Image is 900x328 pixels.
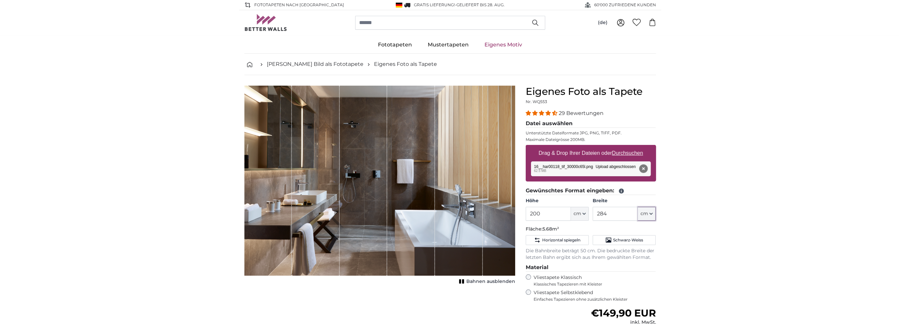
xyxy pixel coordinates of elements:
span: - [455,2,505,7]
label: Breite [593,198,656,204]
legend: Datei auswählen [526,120,656,128]
span: Einfaches Tapezieren ohne zusätzlichen Kleister [534,297,656,302]
span: Fototapeten nach [GEOGRAPHIC_DATA] [254,2,344,8]
span: Schwarz-Weiss [613,237,643,243]
label: Drag & Drop Ihrer Dateien oder [536,147,646,160]
button: (de) [593,17,613,29]
button: cm [638,207,656,221]
p: Unterstützte Dateiformate JPG, PNG, TIFF, PDF. [526,130,656,136]
a: Eigenes Foto als Tapete [374,60,437,68]
p: Die Bahnbreite beträgt 50 cm. Die bedruckte Breite der letzten Bahn ergibt sich aus Ihrem gewählt... [526,248,656,261]
span: €149,90 EUR [591,307,656,319]
span: cm [574,210,581,217]
u: Durchsuchen [612,150,643,156]
div: 1 of 1 [244,86,515,286]
a: Fototapeten [370,36,420,53]
label: Vliestapete Selbstklebend [534,289,656,302]
nav: breadcrumbs [244,54,656,75]
legend: Material [526,263,656,272]
span: Bahnen ausblenden [466,278,515,285]
span: 60'000 ZUFRIEDENE KUNDEN [594,2,656,8]
label: Höhe [526,198,589,204]
span: Horizontal spiegeln [542,237,580,243]
span: Nr. WQ553 [526,99,547,104]
label: Vliestapete Klassisch [534,274,650,287]
span: Klassisches Tapezieren mit Kleister [534,282,650,287]
div: inkl. MwSt. [591,319,656,326]
img: Betterwalls [244,14,287,31]
span: 4.34 stars [526,110,559,116]
a: [PERSON_NAME] Bild als Fototapete [267,60,363,68]
p: Maximale Dateigrösse 200MB. [526,137,656,142]
button: Bahnen ausblenden [457,277,515,286]
button: Schwarz-Weiss [593,235,656,245]
span: 29 Bewertungen [559,110,604,116]
legend: Gewünschtes Format eingeben: [526,187,656,195]
p: Fläche: [526,226,656,232]
img: Deutschland [396,3,402,8]
a: Eigenes Motiv [477,36,530,53]
a: Mustertapeten [420,36,477,53]
span: cm [640,210,648,217]
h1: Eigenes Foto als Tapete [526,86,656,97]
span: GRATIS Lieferung! [414,2,455,7]
button: Horizontal spiegeln [526,235,589,245]
span: 5.68m² [543,226,559,232]
button: cm [571,207,589,221]
span: Geliefert bis 28. Aug. [456,2,505,7]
